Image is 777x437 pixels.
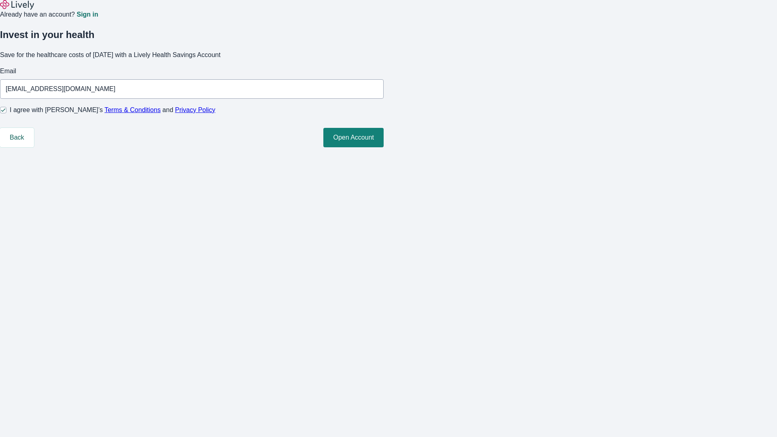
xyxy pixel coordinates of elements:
button: Open Account [323,128,384,147]
span: I agree with [PERSON_NAME]’s and [10,105,215,115]
a: Terms & Conditions [104,106,161,113]
a: Privacy Policy [175,106,216,113]
a: Sign in [76,11,98,18]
